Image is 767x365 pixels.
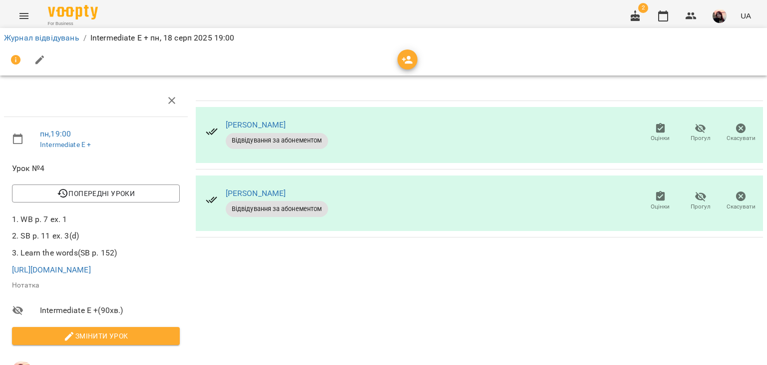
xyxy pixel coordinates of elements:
[48,20,98,27] span: For Business
[713,9,727,23] img: 593dfa334cc66595748fde4e2f19f068.jpg
[12,162,180,174] span: Урок №4
[90,32,235,44] p: Intermediate E + пн, 18 серп 2025 19:00
[48,5,98,19] img: Voopty Logo
[741,10,751,21] span: UA
[4,33,79,42] a: Журнал відвідувань
[226,136,328,145] span: Відвідування за абонементом
[226,204,328,213] span: Відвідування за абонементом
[721,187,761,215] button: Скасувати
[12,247,180,259] p: 3. Learn the words(SB p. 152)
[12,4,36,28] button: Menu
[651,134,670,142] span: Оцінки
[4,32,763,44] nav: breadcrumb
[12,265,91,274] a: [URL][DOMAIN_NAME]
[727,134,756,142] span: Скасувати
[651,202,670,211] span: Оцінки
[12,280,180,290] p: Нотатка
[12,230,180,242] p: 2. SB p. 11 ex. 3(d)
[20,330,172,342] span: Змінити урок
[691,134,711,142] span: Прогул
[691,202,711,211] span: Прогул
[20,187,172,199] span: Попередні уроки
[681,119,721,147] button: Прогул
[83,32,86,44] li: /
[640,119,681,147] button: Оцінки
[727,202,756,211] span: Скасувати
[40,129,71,138] a: пн , 19:00
[226,188,286,198] a: [PERSON_NAME]
[12,184,180,202] button: Попередні уроки
[681,187,721,215] button: Прогул
[12,327,180,345] button: Змінити урок
[40,140,91,148] a: Intermediate E +
[640,187,681,215] button: Оцінки
[226,120,286,129] a: [PERSON_NAME]
[721,119,761,147] button: Скасувати
[737,6,755,25] button: UA
[12,213,180,225] p: 1. WB p. 7 ex. 1
[638,3,648,13] span: 2
[40,304,180,316] span: Intermediate E + ( 90 хв. )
